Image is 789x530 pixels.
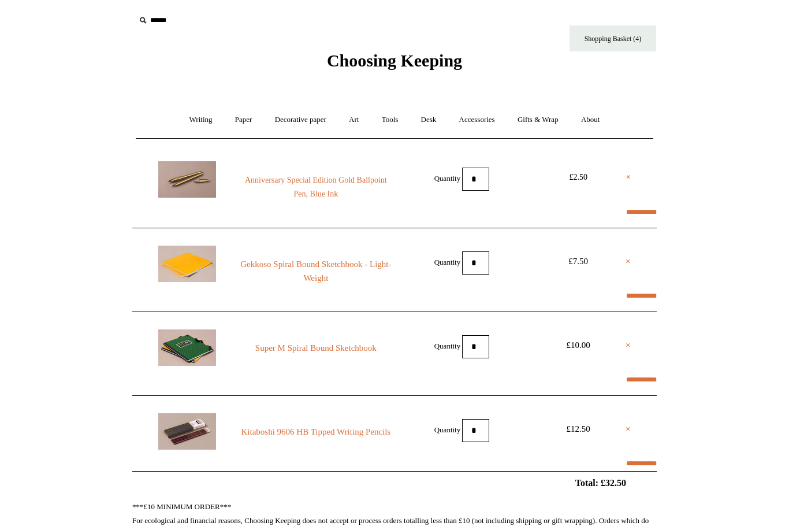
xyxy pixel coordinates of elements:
a: × [626,171,631,184]
a: Choosing Keeping [327,60,462,68]
div: £7.50 [552,254,604,268]
a: Art [338,105,369,135]
a: × [626,422,631,436]
a: About [571,105,611,135]
div: £2.50 [552,171,604,184]
span: Choosing Keeping [327,51,462,70]
a: Desk [411,105,447,135]
a: Anniversary Special Edition Gold Ballpoint Pen, Blue Ink [237,173,394,201]
label: Quantity [434,257,461,266]
a: Decorative paper [265,105,337,135]
div: £10.00 [552,338,604,352]
img: Super M Spiral Bound Sketchbook [158,329,216,366]
a: Paper [225,105,263,135]
a: Writing [179,105,223,135]
a: Shopping Basket (4) [570,25,656,51]
a: Accessories [449,105,505,135]
label: Quantity [434,425,461,433]
a: Tools [371,105,409,135]
a: × [626,338,631,352]
label: Quantity [434,341,461,350]
img: Kitaboshi 9606 HB Tipped Writing Pencils [158,413,216,450]
img: Gekkoso Spiral Bound Sketchbook - Light-Weight [158,246,216,282]
a: × [626,254,631,268]
label: Quantity [434,173,461,182]
div: £12.50 [552,422,604,436]
a: Gifts & Wrap [507,105,569,135]
a: Super M Spiral Bound Sketchbook [237,341,394,355]
h2: Total: £32.50 [106,477,683,488]
img: Anniversary Special Edition Gold Ballpoint Pen, Blue Ink [158,161,216,198]
a: Gekkoso Spiral Bound Sketchbook - Light-Weight [237,257,394,285]
a: Kitaboshi 9606 HB Tipped Writing Pencils [237,425,394,439]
